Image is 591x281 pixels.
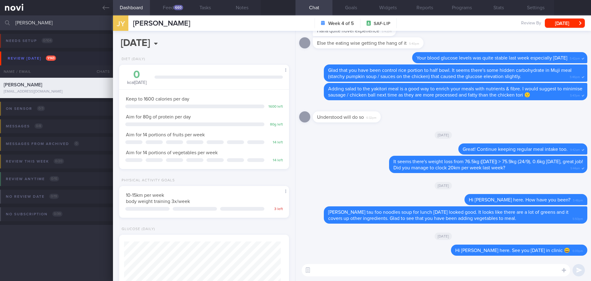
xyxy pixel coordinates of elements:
[133,20,190,27] span: [PERSON_NAME]
[119,227,155,232] div: Glucose (Daily)
[126,150,218,155] span: Aim for 14 portions of vegetables per week
[328,210,569,221] span: [PERSON_NAME] tau foo noodles soup for lunch [DATE] looked good. It looks like there are a lot of...
[46,56,56,61] span: 1 / 143
[119,178,175,183] div: Physical Activity Goals
[267,158,283,163] div: 14 left
[469,197,570,202] span: Hi [PERSON_NAME] here. How have you been?
[409,40,419,46] span: 5:40pm
[4,89,109,94] div: [EMAIL_ADDRESS][DOMAIN_NAME]
[328,20,354,27] strong: Week 4 of 5
[4,157,66,166] div: Review this week
[366,114,376,120] span: 6:32pm
[126,97,189,101] span: Keep to 1600 calories per day
[4,175,61,183] div: Review anytime
[455,248,570,253] span: Hi [PERSON_NAME] here. See you [DATE] in clinic 😃
[125,69,148,86] div: kcal [DATE]
[126,114,191,119] span: Aim for 80g of protein per day
[109,12,132,35] div: JY
[435,131,452,139] span: [DATE]
[328,86,582,97] span: Adding salad to the yakitori meal is a good way to enrich your meals with nutrients & fibre. I wo...
[126,199,190,204] span: body weight training 3x/week
[570,165,580,171] span: 9:44am
[317,115,364,120] span: Understood will do so
[37,106,45,111] span: 0 / 3
[125,69,148,80] div: 0
[74,141,79,146] span: 0
[54,159,64,164] span: 0 / 20
[267,105,283,109] div: 1600 left
[126,132,205,137] span: Aim for 14 portions of fruits per week
[570,55,580,61] span: 5:42pm
[88,65,113,78] div: Chats
[374,21,390,27] span: SAF-LIP
[393,165,505,170] span: Did you manage to clock 20km per week last week?
[570,73,580,79] span: 5:46pm
[6,54,58,63] div: Review [DATE]
[416,56,567,60] span: Your blood glucose levels was quite stable last week especially [DATE]
[521,21,541,26] span: Review By
[4,140,81,148] div: Messages from Archived
[328,68,572,79] span: Glad that you have been control rice portion to half bowl. It seems there's some hidden carbohydr...
[317,28,379,33] span: Haha quite novel experience
[435,182,452,189] span: [DATE]
[4,82,42,87] span: [PERSON_NAME]
[267,207,283,212] div: 3 left
[570,92,580,98] span: 5:47pm
[4,37,54,45] div: Needs setup
[119,57,145,62] div: Diet (Daily)
[545,19,585,28] button: [DATE]
[435,233,452,240] span: [DATE]
[42,38,53,43] span: 0 / 104
[570,146,580,152] span: 9:42am
[573,197,583,203] span: 5:48pm
[50,176,59,181] span: 0 / 15
[174,5,183,10] div: 660
[49,194,59,199] span: 0 / 19
[34,123,43,129] span: 0 / 8
[573,247,583,253] span: 6:09pm
[4,210,64,218] div: No subscription
[573,215,583,221] span: 5:50pm
[267,140,283,145] div: 14 left
[126,193,164,198] span: 10-15km per week
[267,122,283,127] div: 80 g left
[393,159,583,164] span: It seems there's weight loss from 76.5kg ([DATE]) > 75.9kg (24/9), 0.6kg [DATE], great job!
[52,211,62,217] span: 0 / 39
[4,105,46,113] div: On sensor
[317,41,407,46] span: Else the eating wise getting the hang of it
[463,147,568,152] span: Great! Continue keeping regular meal intake too.
[4,122,44,130] div: Messages
[4,192,60,201] div: No review date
